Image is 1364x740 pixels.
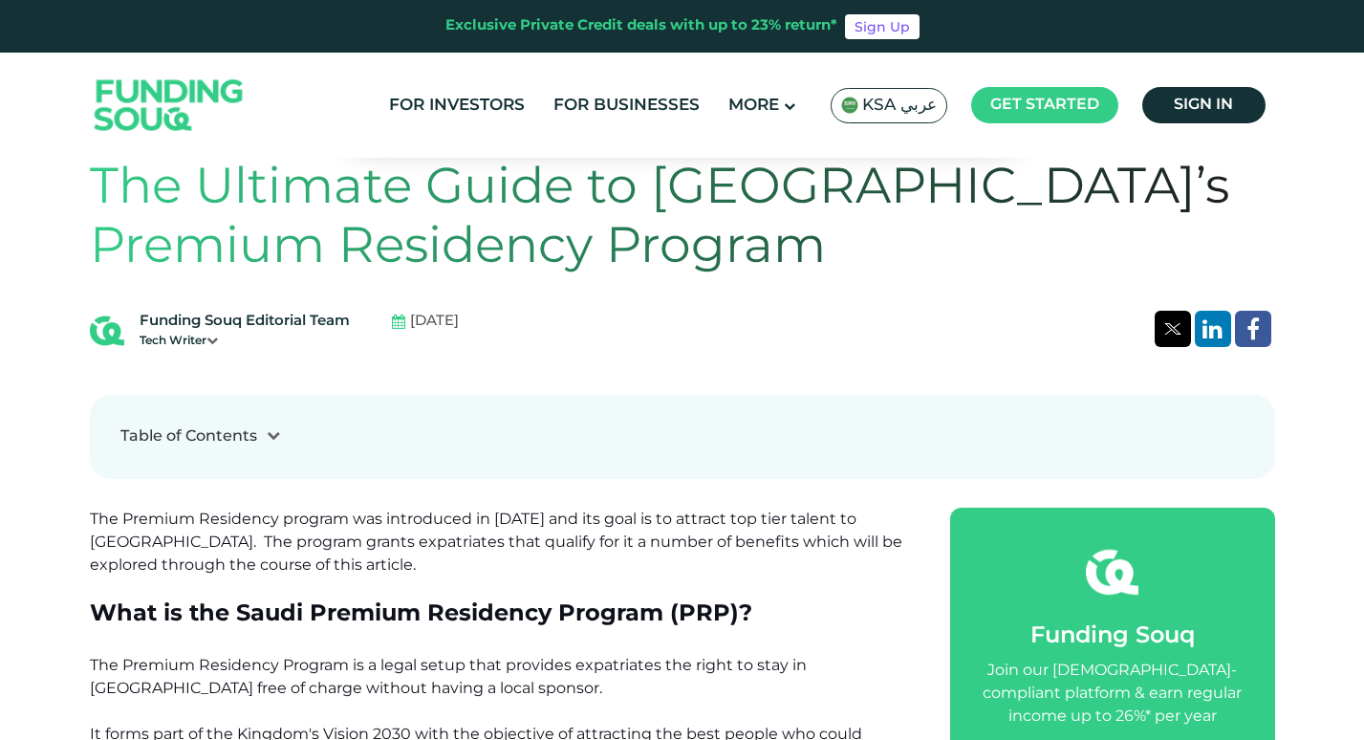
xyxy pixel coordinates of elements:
img: twitter [1164,323,1181,335]
span: What is the Saudi Premium Residency Program (PRP)? [90,599,752,626]
a: For Investors [384,90,530,121]
a: Sign Up [845,14,920,39]
span: Get started [990,98,1099,112]
span: The Premium Residency program was introduced in [DATE] and its goal is to attract top tier talent... [90,510,902,574]
a: Sign in [1142,87,1266,123]
div: Exclusive Private Credit deals with up to 23% return* [445,15,837,37]
span: Funding Souq [1030,625,1195,647]
span: [DATE] [410,311,459,333]
div: Join our [DEMOGRAPHIC_DATA]-compliant platform & earn regular income up to 26%* per year [973,660,1252,729]
img: Logo [76,57,263,154]
h1: The Ultimate Guide to [GEOGRAPHIC_DATA]’s Premium Residency Program [90,160,1275,279]
div: Tech Writer [140,333,350,350]
div: Funding Souq Editorial Team [140,311,350,333]
span: KSA عربي [862,95,937,117]
span: More [728,98,779,114]
span: Sign in [1174,98,1233,112]
a: For Businesses [549,90,704,121]
img: SA Flag [841,97,858,114]
img: Blog Author [90,314,124,348]
div: Table of Contents [120,425,257,448]
img: fsicon [1086,546,1138,599]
